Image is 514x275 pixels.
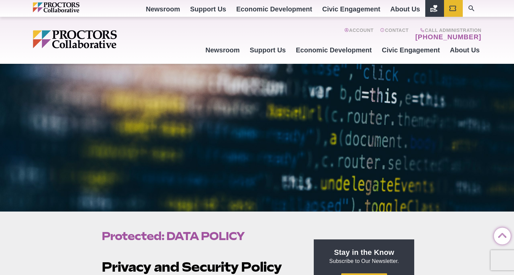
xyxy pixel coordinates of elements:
img: Proctors logo [33,2,108,12]
a: Civic Engagement [377,41,445,59]
a: Economic Development [291,41,377,59]
a: Back to Top [494,228,507,241]
strong: Stay in the Know [334,248,394,257]
p: Subscribe to Our Newsletter. [322,247,406,265]
a: Contact [380,28,409,41]
h1: Protected: DATA POLICY [102,230,299,242]
span: Call Administration [413,28,481,33]
a: Support Us [245,41,291,59]
a: Newsroom [200,41,244,59]
h1: Privacy and Security Policy [102,260,299,275]
a: Account [344,28,373,41]
a: [PHONE_NUMBER] [415,33,481,41]
img: Proctors logo [33,30,168,48]
a: About Us [445,41,485,59]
